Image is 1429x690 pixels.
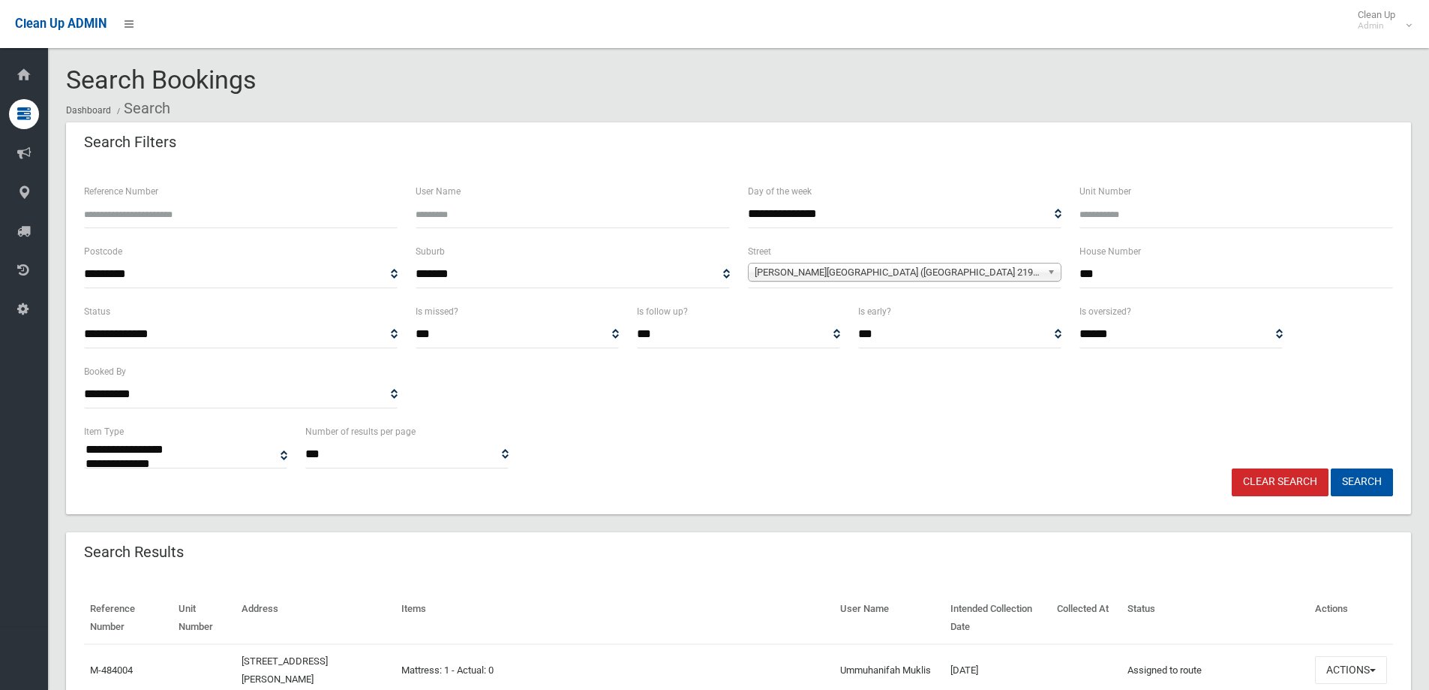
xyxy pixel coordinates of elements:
[1331,469,1393,496] button: Search
[1350,9,1410,32] span: Clean Up
[944,592,1051,644] th: Intended Collection Date
[416,243,445,260] label: Suburb
[834,592,944,644] th: User Name
[1079,183,1131,200] label: Unit Number
[755,264,1041,282] span: [PERSON_NAME][GEOGRAPHIC_DATA] ([GEOGRAPHIC_DATA] 2197)
[305,423,416,440] label: Number of results per page
[748,243,771,260] label: Street
[1232,469,1328,496] a: Clear Search
[113,95,170,122] li: Search
[84,592,173,644] th: Reference Number
[1079,303,1131,320] label: Is oversized?
[66,538,202,567] header: Search Results
[242,655,328,685] a: [STREET_ADDRESS][PERSON_NAME]
[66,65,257,95] span: Search Bookings
[15,17,107,31] span: Clean Up ADMIN
[84,243,122,260] label: Postcode
[1051,592,1121,644] th: Collected At
[66,128,194,157] header: Search Filters
[90,664,133,676] a: M-484004
[1079,243,1141,260] label: House Number
[637,303,688,320] label: Is follow up?
[416,303,458,320] label: Is missed?
[1309,592,1393,644] th: Actions
[84,363,126,380] label: Booked By
[84,183,158,200] label: Reference Number
[395,592,834,644] th: Items
[858,303,891,320] label: Is early?
[416,183,461,200] label: User Name
[236,592,395,644] th: Address
[66,105,111,116] a: Dashboard
[1121,592,1309,644] th: Status
[1315,656,1387,684] button: Actions
[84,423,124,440] label: Item Type
[173,592,236,644] th: Unit Number
[84,303,110,320] label: Status
[1358,20,1395,32] small: Admin
[748,183,812,200] label: Day of the week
